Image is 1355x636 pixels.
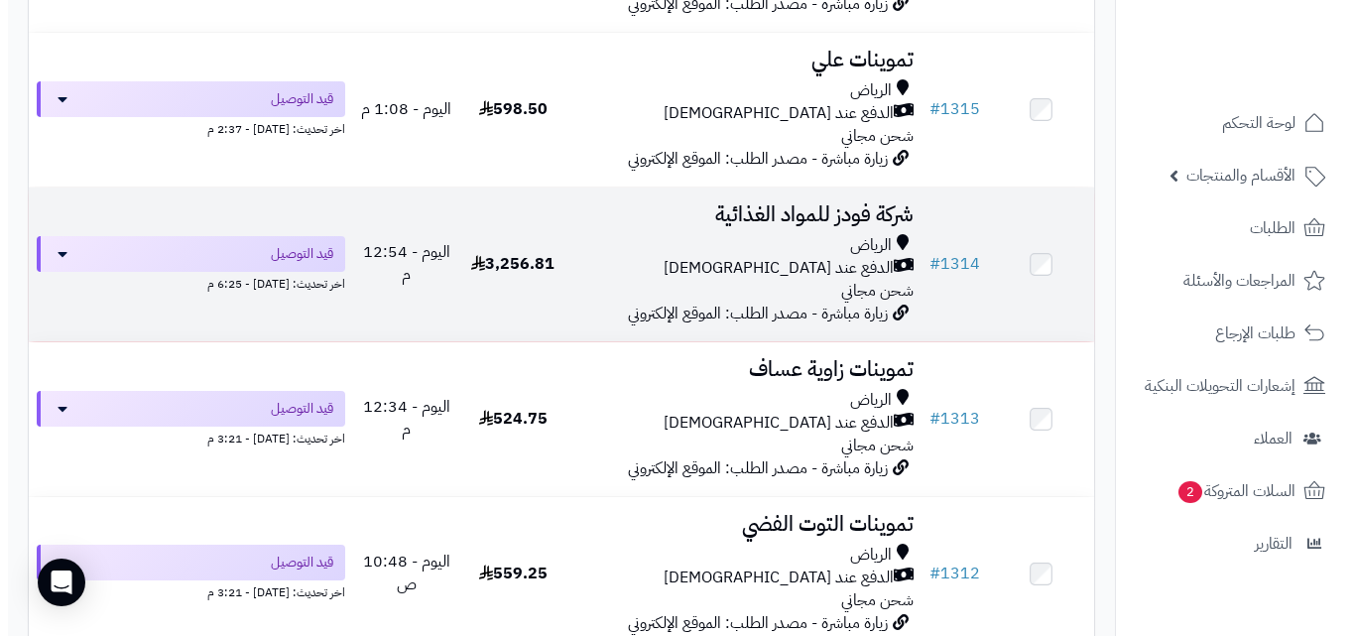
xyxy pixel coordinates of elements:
div: اخر تحديث: [DATE] - 2:37 م [29,117,337,138]
a: العملاء [1120,415,1328,462]
a: #1312 [922,562,972,585]
span: زيارة مباشرة - مصدر الطلب: الموقع الإلكتروني [620,456,880,480]
a: التقارير [1120,520,1328,568]
span: زيارة مباشرة - مصدر الطلب: الموقع الإلكتروني [620,302,880,325]
span: الدفع عند [DEMOGRAPHIC_DATA] [656,102,886,125]
h3: تموينات زاوية عساف [566,358,906,381]
span: اليوم - 12:54 م [355,240,442,287]
a: المراجعات والأسئلة [1120,257,1328,305]
a: #1315 [922,97,972,121]
span: 2 [1170,481,1194,503]
span: قيد التوصيل [263,244,325,264]
span: 3,256.81 [463,252,547,276]
a: #1313 [922,407,972,431]
span: المراجعات والأسئلة [1175,267,1288,295]
span: قيد التوصيل [263,399,325,419]
span: طلبات الإرجاع [1207,319,1288,347]
span: 598.50 [471,97,540,121]
div: اخر تحديث: [DATE] - 6:25 م [29,272,337,293]
span: الدفع عند [DEMOGRAPHIC_DATA] [656,567,886,589]
span: لوحة التحكم [1214,109,1288,137]
span: # [922,407,932,431]
span: قيد التوصيل [263,553,325,572]
h3: تموينات علي [566,49,906,71]
h3: شركة فودز للمواد الغذائية [566,203,906,226]
a: السلات المتروكة2 [1120,467,1328,515]
span: اليوم - 12:34 م [355,395,442,442]
span: التقارير [1247,530,1285,558]
a: إشعارات التحويلات البنكية [1120,362,1328,410]
span: زيارة مباشرة - مصدر الطلب: الموقع الإلكتروني [620,611,880,635]
div: اخر تحديث: [DATE] - 3:21 م [29,427,337,447]
div: Open Intercom Messenger [30,559,77,606]
span: إشعارات التحويلات البنكية [1137,372,1288,400]
span: شحن مجاني [833,124,906,148]
span: السلات المتروكة [1169,477,1288,505]
span: الدفع عند [DEMOGRAPHIC_DATA] [656,412,886,435]
h3: تموينات التوت الفضي [566,513,906,536]
span: الدفع عند [DEMOGRAPHIC_DATA] [656,257,886,280]
span: قيد التوصيل [263,89,325,109]
span: الأقسام والمنتجات [1178,162,1288,190]
span: العملاء [1246,425,1285,452]
div: اخر تحديث: [DATE] - 3:21 م [29,580,337,601]
span: # [922,252,932,276]
span: 524.75 [471,407,540,431]
span: الرياض [842,389,884,412]
span: الطلبات [1242,214,1288,242]
span: زيارة مباشرة - مصدر الطلب: الموقع الإلكتروني [620,147,880,171]
a: #1314 [922,252,972,276]
span: شحن مجاني [833,434,906,457]
span: شحن مجاني [833,279,906,303]
span: الرياض [842,79,884,102]
span: # [922,97,932,121]
a: الطلبات [1120,204,1328,252]
a: طلبات الإرجاع [1120,310,1328,357]
span: شحن مجاني [833,588,906,612]
a: لوحة التحكم [1120,99,1328,147]
span: الرياض [842,544,884,567]
span: اليوم - 10:48 ص [355,550,442,596]
span: 559.25 [471,562,540,585]
span: # [922,562,932,585]
span: الرياض [842,234,884,257]
span: اليوم - 1:08 م [353,97,443,121]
